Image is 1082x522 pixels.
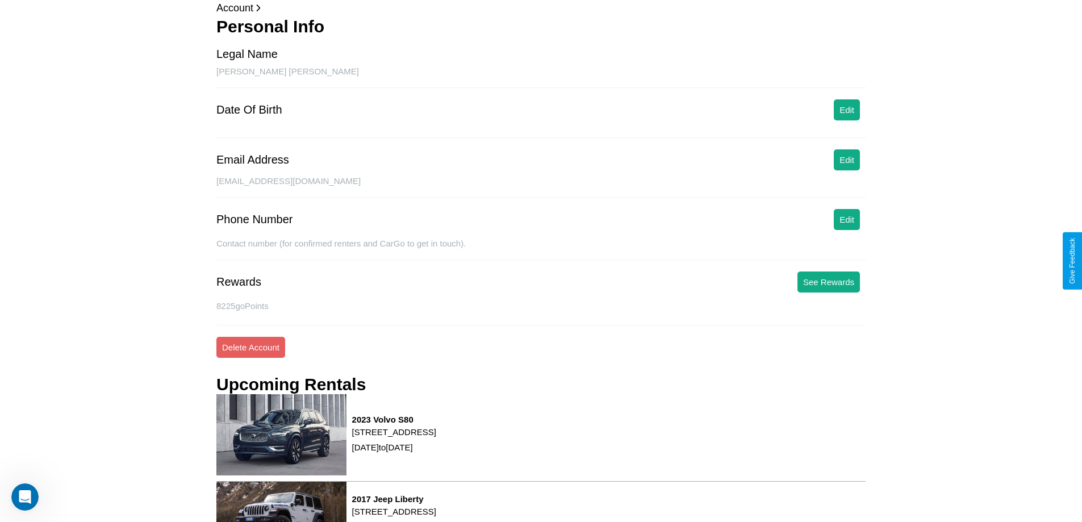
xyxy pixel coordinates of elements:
p: [STREET_ADDRESS] [352,504,436,519]
div: Legal Name [216,48,278,61]
div: Give Feedback [1068,238,1076,284]
h3: 2017 Jeep Liberty [352,494,436,504]
p: [STREET_ADDRESS] [352,424,436,440]
img: rental [216,394,346,475]
div: Contact number (for confirmed renters and CarGo to get in touch). [216,239,866,260]
h3: Personal Info [216,17,866,36]
iframe: Intercom live chat [11,483,39,511]
h3: Upcoming Rentals [216,375,366,394]
p: 8225 goPoints [216,298,866,314]
p: [DATE] to [DATE] [352,440,436,455]
div: Rewards [216,275,261,289]
button: Edit [834,209,860,230]
button: Edit [834,149,860,170]
h3: 2023 Volvo S80 [352,415,436,424]
button: Delete Account [216,337,285,358]
div: Date Of Birth [216,103,282,116]
div: [EMAIL_ADDRESS][DOMAIN_NAME] [216,176,866,198]
button: Edit [834,99,860,120]
div: Email Address [216,153,289,166]
button: See Rewards [797,272,860,293]
div: [PERSON_NAME] [PERSON_NAME] [216,66,866,88]
div: Phone Number [216,213,293,226]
